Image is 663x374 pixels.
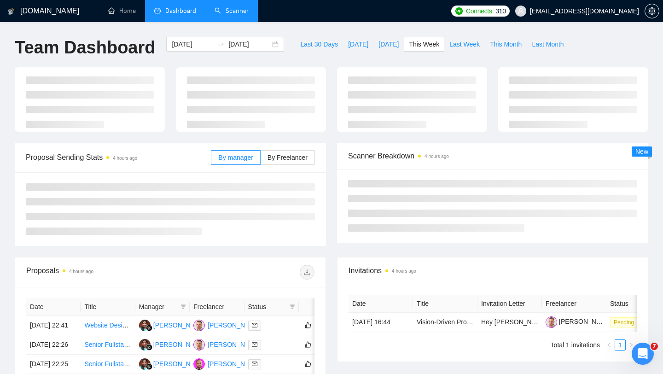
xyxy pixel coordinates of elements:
[165,7,196,15] span: Dashboard
[8,4,14,19] img: logo
[290,304,295,310] span: filter
[208,359,261,369] div: [PERSON_NAME]
[444,37,485,52] button: Last Week
[139,321,206,328] a: YP[PERSON_NAME]
[190,298,244,316] th: Freelancer
[252,361,257,367] span: mail
[626,339,637,351] button: right
[215,7,249,15] a: searchScanner
[466,6,494,16] span: Connects:
[635,148,648,155] span: New
[295,37,343,52] button: Last 30 Days
[139,320,151,331] img: YP
[305,341,311,348] span: like
[409,39,439,49] span: This Week
[546,318,612,325] a: [PERSON_NAME]
[348,150,637,162] span: Scanner Breakdown
[172,39,214,49] input: Start date
[146,325,152,331] img: gigradar-bm.png
[146,363,152,370] img: gigradar-bm.png
[153,320,206,330] div: [PERSON_NAME]
[628,342,634,348] span: right
[180,304,186,310] span: filter
[349,295,413,313] th: Date
[193,360,261,367] a: YK[PERSON_NAME]
[645,4,659,18] button: setting
[413,313,477,332] td: Vision-Driven Project Manager for Blugency (UI/UX + HTML Oversight)
[551,339,600,351] li: Total 1 invitations
[193,358,205,370] img: YK
[108,7,136,15] a: homeHome
[139,360,206,367] a: YP[PERSON_NAME]
[645,7,659,15] a: setting
[302,358,314,369] button: like
[392,269,416,274] time: 4 hours ago
[179,300,188,314] span: filter
[193,321,261,328] a: RY[PERSON_NAME]
[135,298,190,316] th: Manager
[373,37,404,52] button: [DATE]
[193,339,205,351] img: RY
[546,316,557,328] img: c1tV6_7-sd7N4psm9vGwGQNEUlBtRaUN6BgB6F7w0jPJJGTnD6fhrlLomnnxBUhTWY
[604,339,615,351] button: left
[193,340,261,348] a: RY[PERSON_NAME]
[84,360,257,368] a: Senior Fullstack Developer with Map Technologies Expertise
[615,339,626,351] li: 1
[288,300,297,314] span: filter
[153,339,206,350] div: [PERSON_NAME]
[208,320,261,330] div: [PERSON_NAME]
[302,320,314,331] button: like
[81,298,135,316] th: Title
[139,358,151,370] img: YP
[26,152,211,163] span: Proposal Sending Stats
[378,39,399,49] span: [DATE]
[477,295,542,313] th: Invitation Letter
[300,39,338,49] span: Last 30 Days
[26,265,170,280] div: Proposals
[305,360,311,368] span: like
[146,344,152,351] img: gigradar-bm.png
[305,321,311,329] span: like
[26,335,81,355] td: [DATE] 22:26
[139,339,151,351] img: YP
[532,39,564,49] span: Last Month
[449,39,480,49] span: Last Week
[139,340,206,348] a: YP[PERSON_NAME]
[252,322,257,328] span: mail
[208,339,261,350] div: [PERSON_NAME]
[113,156,137,161] time: 4 hours ago
[425,154,449,159] time: 4 hours ago
[349,265,637,276] span: Invitations
[413,295,477,313] th: Title
[417,318,619,326] a: Vision-Driven Project Manager for Blugency (UI/UX + HTML Oversight)
[542,295,606,313] th: Freelancer
[154,7,161,14] span: dashboard
[490,39,522,49] span: This Month
[193,320,205,331] img: RY
[217,41,225,48] span: swap-right
[632,343,654,365] iframe: Intercom live chat
[606,342,612,348] span: left
[610,318,641,326] a: Pending
[69,269,93,274] time: 4 hours ago
[252,342,257,347] span: mail
[527,37,569,52] button: Last Month
[15,37,155,58] h1: Team Dashboard
[404,37,444,52] button: This Week
[248,302,286,312] span: Status
[615,340,625,350] a: 1
[610,317,638,327] span: Pending
[84,341,257,348] a: Senior Fullstack Developer with Map Technologies Expertise
[26,355,81,374] td: [DATE] 22:25
[302,339,314,350] button: like
[153,359,206,369] div: [PERSON_NAME]
[349,313,413,332] td: [DATE] 16:44
[518,8,524,14] span: user
[455,7,463,15] img: upwork-logo.png
[348,39,368,49] span: [DATE]
[218,154,253,161] span: By manager
[81,335,135,355] td: Senior Fullstack Developer with Map Technologies Expertise
[81,355,135,374] td: Senior Fullstack Developer with Map Technologies Expertise
[228,39,270,49] input: End date
[495,6,506,16] span: 310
